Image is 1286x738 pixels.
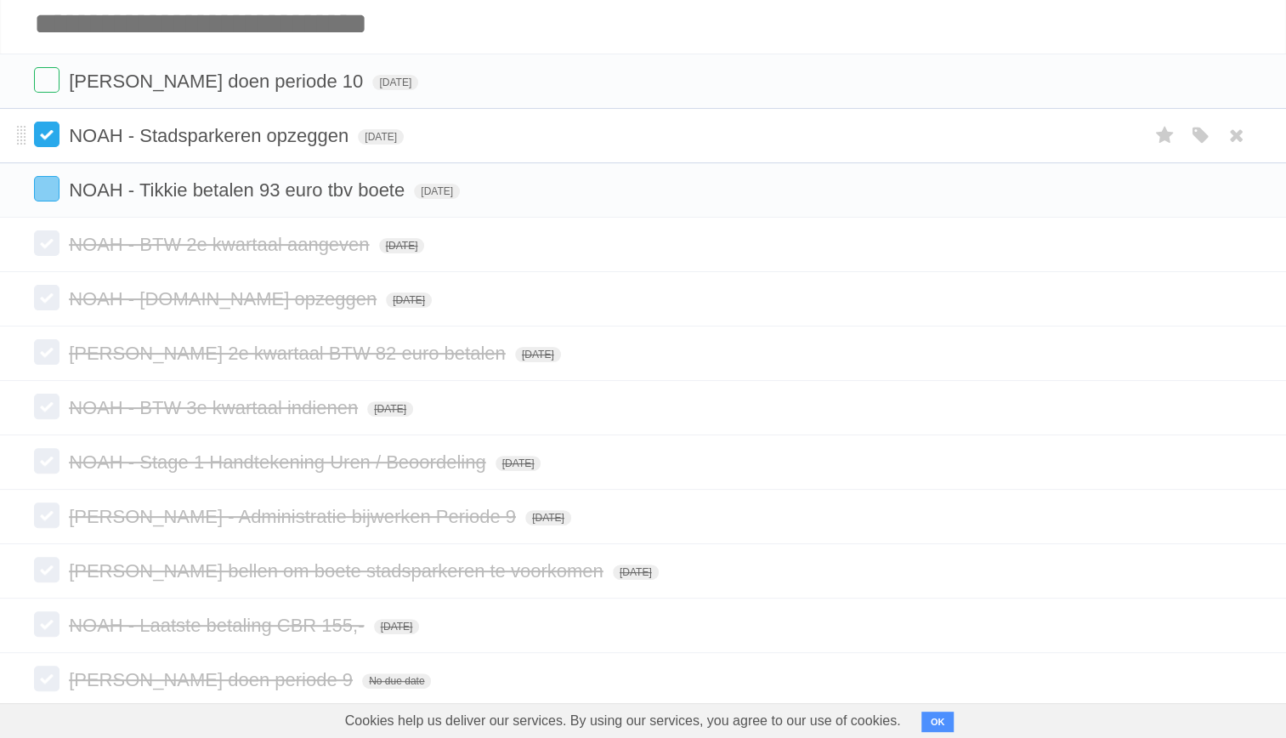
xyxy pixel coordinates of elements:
label: Done [34,448,59,474]
span: [DATE] [372,75,418,90]
span: [PERSON_NAME] 2e kwartaal BTW 82 euro betalen [69,343,510,364]
span: [DATE] [613,565,659,580]
span: NOAH - BTW 2e kwartaal aangeven [69,234,373,255]
button: OK [921,712,955,732]
span: [DATE] [386,292,432,308]
span: [PERSON_NAME] doen periode 9 [69,669,357,690]
label: Done [34,339,59,365]
label: Done [34,557,59,582]
span: [PERSON_NAME] bellen om boete stadsparkeren te voorkomen [69,560,608,582]
label: Done [34,285,59,310]
label: Done [34,611,59,637]
span: NOAH - Stadsparkeren opzeggen [69,125,353,146]
span: [PERSON_NAME] doen periode 10 [69,71,367,92]
span: [DATE] [515,347,561,362]
label: Done [34,230,59,256]
label: Done [34,176,59,202]
label: Done [34,122,59,147]
span: [DATE] [367,401,413,417]
label: Star task [1148,122,1181,150]
span: [DATE] [414,184,460,199]
span: NOAH - [DOMAIN_NAME] opzeggen [69,288,381,309]
span: [DATE] [496,456,541,471]
span: [PERSON_NAME] - Administratie bijwerken Periode 9 [69,506,520,527]
span: No due date [362,673,431,689]
label: Done [34,666,59,691]
span: NOAH - Stage 1 Handtekening Uren / Beoordeling [69,451,490,473]
label: Done [34,67,59,93]
label: Done [34,502,59,528]
label: Done [34,394,59,419]
span: Cookies help us deliver our services. By using our services, you agree to our use of cookies. [328,704,918,738]
span: NOAH - Tikkie betalen 93 euro tbv boete [69,179,409,201]
span: [DATE] [379,238,425,253]
span: [DATE] [374,619,420,634]
span: [DATE] [525,510,571,525]
span: NOAH - BTW 3e kwartaal indienen [69,397,362,418]
span: NOAH - Laatste betaling CBR 155,- [69,615,368,636]
span: [DATE] [358,129,404,145]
